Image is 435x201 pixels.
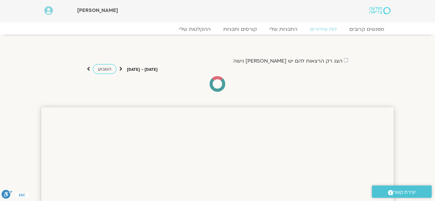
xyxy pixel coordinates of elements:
p: [DATE] - [DATE] [127,66,158,73]
a: לוח שידורים [304,26,343,32]
span: השבוע [98,66,111,72]
label: הצג רק הרצאות להם יש [PERSON_NAME] גישה [233,58,342,64]
a: התכניות שלי [263,26,304,32]
nav: Menu [44,26,391,32]
a: קורסים ותכניות [217,26,263,32]
a: יצירת קשר [372,186,432,198]
a: ההקלטות שלי [173,26,217,32]
span: [PERSON_NAME] [77,7,118,14]
a: השבוע [93,64,116,74]
span: יצירת קשר [393,188,416,197]
a: מפגשים קרובים [343,26,391,32]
